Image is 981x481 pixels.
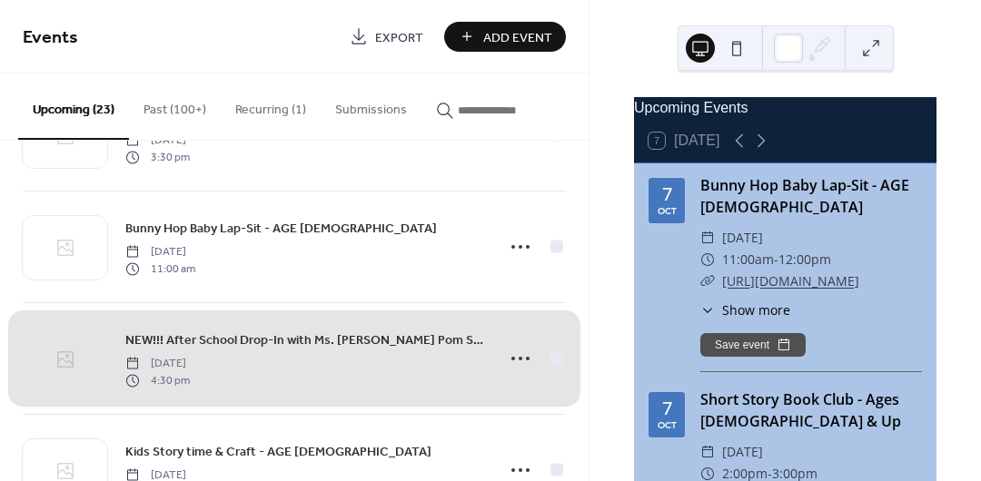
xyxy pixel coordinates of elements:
div: ​ [700,249,715,270]
span: 11:00am [722,249,774,270]
a: Export [336,22,437,52]
a: [URL][DOMAIN_NAME] [722,272,859,290]
button: Recurring (1) [221,74,321,138]
span: - [774,249,778,270]
div: Oct [658,421,677,430]
span: [DATE] [722,441,763,463]
div: ​ [700,227,715,249]
div: ​ [700,300,715,319]
button: Upcoming (23) [18,74,129,140]
button: Past (100+) [129,74,221,138]
div: ​ [700,441,715,463]
a: Short Story Book Club - Ages [DEMOGRAPHIC_DATA] & Up [700,389,901,431]
div: Oct [658,207,677,216]
span: [DATE] [722,227,763,249]
div: 7 [662,399,672,417]
span: Events [23,20,78,55]
button: Save event [700,333,806,357]
div: ​ [700,270,715,292]
button: Add Event [444,22,566,52]
div: Upcoming Events [634,97,936,119]
span: Add Event [483,28,552,47]
button: ​Show more [700,300,790,319]
span: 12:00pm [778,249,831,270]
a: Bunny Hop Baby Lap-Sit - AGE [DEMOGRAPHIC_DATA] [700,175,909,217]
span: Export [375,28,423,47]
span: Show more [722,300,790,319]
div: 7 [662,185,672,203]
button: Submissions [321,74,421,138]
